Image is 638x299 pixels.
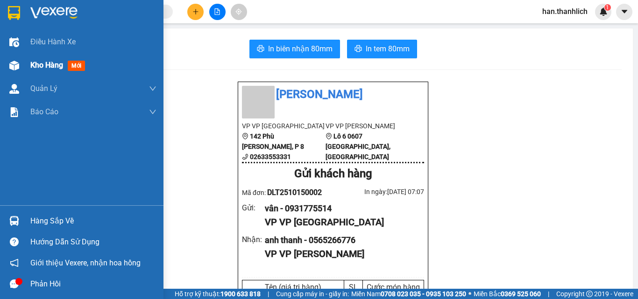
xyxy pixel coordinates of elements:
div: Tên (giá trị hàng) [245,283,341,292]
strong: 0708 023 035 - 0935 103 250 [381,290,466,298]
img: icon-new-feature [599,7,608,16]
span: In biên nhận 80mm [268,43,333,55]
button: file-add [209,4,226,20]
img: warehouse-icon [9,84,19,94]
img: logo-vxr [8,6,20,20]
span: DLT2510150002 [267,188,322,197]
span: In tem 80mm [366,43,410,55]
span: environment [242,133,248,139]
span: down [149,85,156,92]
span: ⚪️ [468,292,471,296]
div: Hàng sắp về [30,214,156,228]
span: file-add [214,8,220,15]
div: Gửi khách hàng [242,165,424,183]
span: printer [257,45,264,54]
img: warehouse-icon [9,216,19,226]
span: Miền Bắc [474,289,541,299]
span: caret-down [620,7,629,16]
span: question-circle [10,237,19,246]
span: environment [326,133,332,139]
b: Lô 6 0607 [GEOGRAPHIC_DATA], [GEOGRAPHIC_DATA] [326,132,390,160]
span: Báo cáo [30,106,58,118]
li: VP VP [PERSON_NAME] [326,121,409,131]
div: SL [347,283,360,292]
div: Cước món hàng [365,283,421,292]
span: down [149,108,156,116]
span: printer [354,45,362,54]
li: VP VP [GEOGRAPHIC_DATA] [242,121,326,131]
span: aim [235,8,242,15]
span: Giới thiệu Vexere, nhận hoa hồng [30,257,141,269]
span: Cung cấp máy in - giấy in: [276,289,349,299]
div: VP VP [GEOGRAPHIC_DATA] [265,215,417,229]
div: VP VP [PERSON_NAME] [265,247,417,261]
span: Hỗ trợ kỹ thuật: [175,289,261,299]
span: mới [68,61,85,71]
span: plus [192,8,199,15]
div: In ngày: [DATE] 07:07 [333,187,424,197]
button: plus [187,4,204,20]
img: solution-icon [9,107,19,117]
div: Hướng dẫn sử dụng [30,235,156,249]
span: Kho hàng [30,61,63,70]
span: han.thanhlich [535,6,595,17]
sup: 1 [604,4,611,11]
span: message [10,279,19,288]
span: notification [10,258,19,267]
div: vân - 0931775514 [265,202,417,215]
li: [PERSON_NAME] [242,86,424,104]
b: 02633553331 [250,153,291,160]
img: warehouse-icon [9,37,19,47]
div: anh thanh - 0565266776 [265,234,417,247]
span: 1 [606,4,609,11]
img: warehouse-icon [9,61,19,70]
button: caret-down [616,4,632,20]
div: Mã đơn: [242,187,333,198]
button: printerIn tem 80mm [347,40,417,58]
span: Miền Nam [351,289,466,299]
div: Phản hồi [30,277,156,291]
span: | [548,289,549,299]
span: Quản Lý [30,83,57,94]
div: Gửi : [242,202,265,214]
div: Nhận : [242,234,265,245]
b: 142 Phù [PERSON_NAME], P 8 [242,132,304,150]
span: phone [242,153,248,160]
span: Điều hành xe [30,36,76,48]
span: | [268,289,269,299]
button: printerIn biên nhận 80mm [249,40,340,58]
strong: 0369 525 060 [501,290,541,298]
strong: 1900 633 818 [220,290,261,298]
span: copyright [586,291,593,297]
button: aim [231,4,247,20]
